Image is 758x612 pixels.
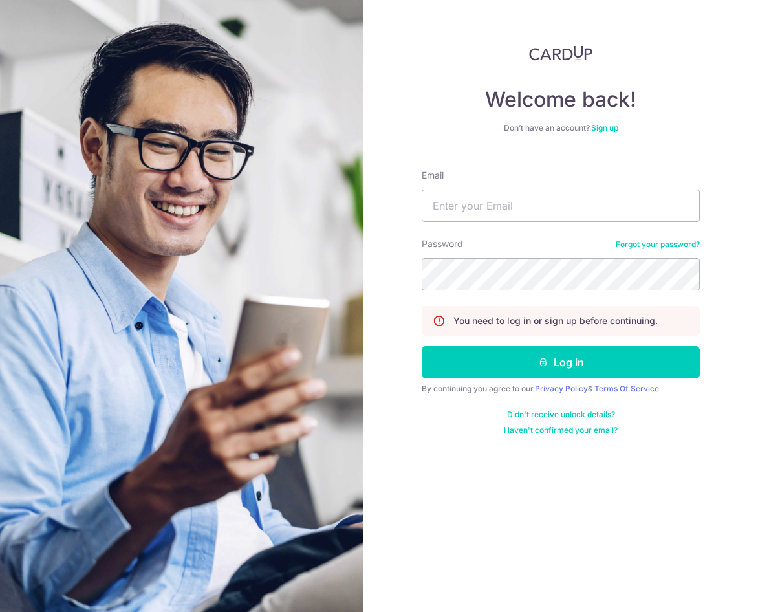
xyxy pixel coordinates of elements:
a: Haven't confirmed your email? [504,425,618,435]
a: Terms Of Service [594,384,659,393]
label: Password [422,237,463,250]
button: Log in [422,346,700,378]
a: Privacy Policy [535,384,588,393]
a: Didn't receive unlock details? [507,410,615,420]
div: Don’t have an account? [422,123,700,133]
img: CardUp Logo [529,45,592,61]
h4: Welcome back! [422,87,700,113]
div: By continuing you agree to our & [422,384,700,394]
p: You need to log in or sign up before continuing. [453,314,658,327]
a: Forgot your password? [616,239,700,250]
label: Email [422,169,444,182]
input: Enter your Email [422,190,700,222]
a: Sign up [591,123,618,133]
